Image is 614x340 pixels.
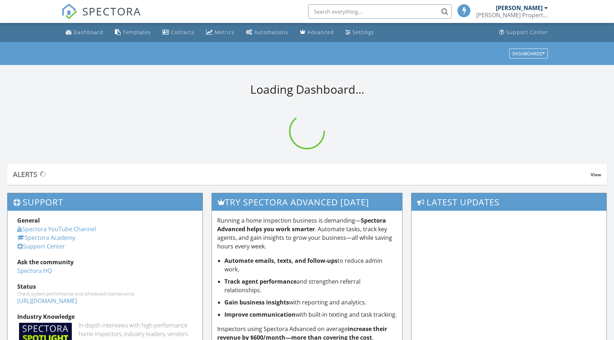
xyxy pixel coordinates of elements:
[254,29,288,36] div: Automations
[17,267,52,275] a: Spectora HQ
[61,4,77,19] img: The Best Home Inspection Software - Spectora
[17,297,77,305] a: [URL][DOMAIN_NAME]
[123,29,151,36] div: Templates
[17,234,75,242] a: Spectora Academy
[17,291,193,297] div: Check system performance and scheduled maintenance.
[224,278,297,285] strong: Track agent performance
[343,26,377,39] a: Settings
[17,225,96,233] a: Spectora YouTube Channel
[17,312,193,321] div: Industry Knowledge
[476,11,548,19] div: Anderson Property Inspections
[13,169,591,179] div: Alerts
[506,29,548,36] div: Support Center
[215,29,234,36] div: Metrics
[82,4,141,19] span: SPECTORA
[212,193,403,211] h3: Try spectora advanced [DATE]
[512,51,545,56] div: Dashboards
[591,172,601,178] span: View
[159,26,197,39] a: Contacts
[297,26,337,39] a: Advanced
[496,4,543,11] div: [PERSON_NAME]
[224,311,296,318] strong: Improve communication
[17,282,193,291] div: Status
[353,29,374,36] div: Settings
[63,26,106,39] a: Dashboard
[224,256,397,274] li: to reduce admin work.
[203,26,237,39] a: Metrics
[17,216,40,224] strong: General
[496,26,551,39] a: Support Center
[171,29,195,36] div: Contacts
[74,29,103,36] div: Dashboard
[17,242,65,250] a: Support Center
[8,193,203,211] h3: Support
[217,216,397,251] p: Running a home inspection business is demanding— . Automate tasks, track key agents, and gain ins...
[224,277,397,294] li: and strengthen referral relationships.
[224,257,338,265] strong: Automate emails, texts, and follow-ups
[411,193,606,211] h3: Latest Updates
[243,26,291,39] a: Automations (Basic)
[17,258,193,266] div: Ask the community
[224,298,397,307] li: with reporting and analytics.
[307,29,334,36] div: Advanced
[61,10,141,25] a: SPECTORA
[217,216,386,233] strong: Spectora Advanced helps you work smarter
[224,298,289,306] strong: Gain business insights
[308,4,452,19] input: Search everything...
[112,26,154,39] a: Templates
[509,48,548,59] button: Dashboards
[224,310,397,319] li: with built-in texting and task tracking.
